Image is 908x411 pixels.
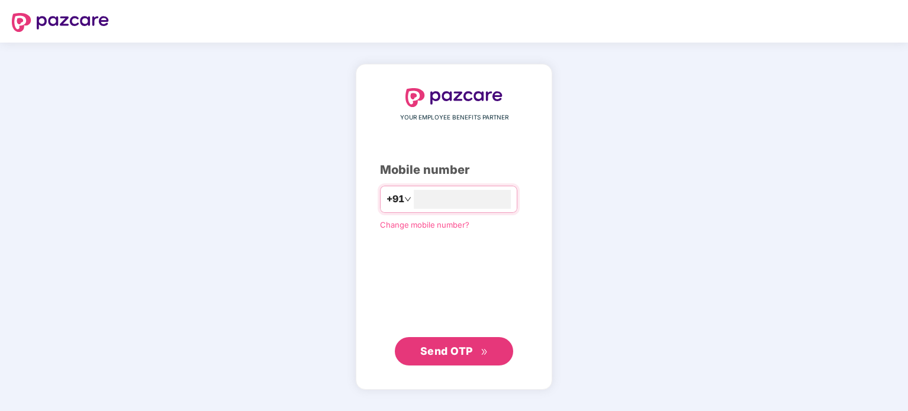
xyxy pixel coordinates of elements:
[400,113,508,122] span: YOUR EMPLOYEE BENEFITS PARTNER
[12,13,109,32] img: logo
[404,196,411,203] span: down
[380,220,469,229] a: Change mobile number?
[387,192,404,206] span: +91
[405,88,503,107] img: logo
[420,345,473,357] span: Send OTP
[481,348,488,356] span: double-right
[395,337,513,365] button: Send OTPdouble-right
[380,161,528,179] div: Mobile number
